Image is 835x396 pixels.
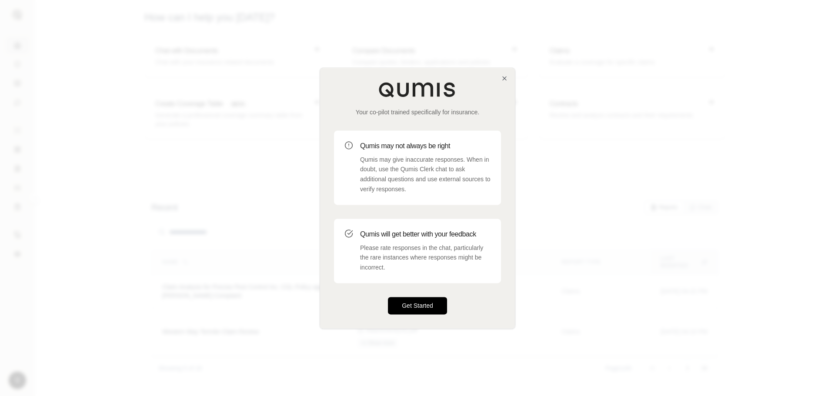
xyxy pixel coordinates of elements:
button: Get Started [388,297,447,314]
p: Your co-pilot trained specifically for insurance. [334,108,501,116]
img: Qumis Logo [378,82,457,97]
p: Qumis may give inaccurate responses. When in doubt, use the Qumis Clerk chat to ask additional qu... [360,155,491,194]
p: Please rate responses in the chat, particularly the rare instances where responses might be incor... [360,243,491,273]
h3: Qumis may not always be right [360,141,491,151]
h3: Qumis will get better with your feedback [360,229,491,240]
